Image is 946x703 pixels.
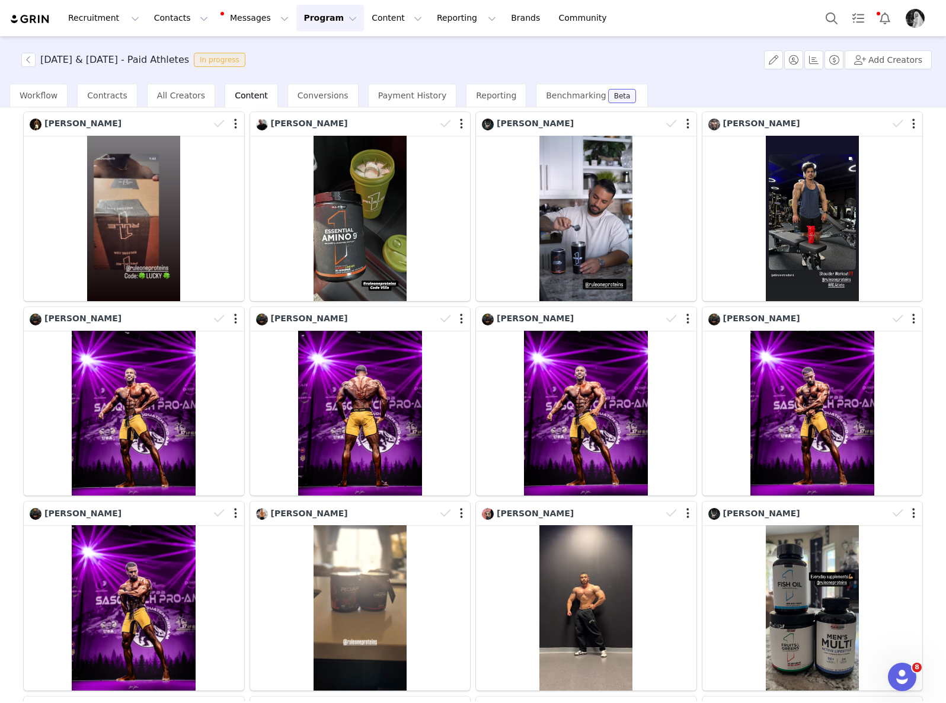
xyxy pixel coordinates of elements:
span: Benchmarking [546,91,606,100]
span: Workflow [20,91,57,100]
img: d7338cd7-e666-4043-921f-1d91a3151dcb.jpg [256,119,268,130]
img: bc015d8d-fe1b-48ef-ba7d-4148badeecdc.jpg [906,9,925,28]
button: Reporting [430,5,503,31]
img: a43a00ac-3c72-4b2a-ac63-2a70fc575c70--s.jpg [482,119,494,130]
span: [PERSON_NAME] [44,509,122,518]
div: Beta [614,92,631,100]
button: Contacts [147,5,215,31]
span: 8 [912,663,922,672]
button: Content [365,5,429,31]
img: d843486e-ef8a-4cff-8513-9a281cc78548.jpg [708,314,720,325]
span: [PERSON_NAME] [497,509,574,518]
button: Search [819,5,845,31]
span: [PERSON_NAME] [497,119,574,128]
span: [PERSON_NAME] [271,314,348,323]
img: 2638fc02-5c31-48b8-bba8-5511caa333f0.jpg [30,119,41,130]
span: [PERSON_NAME] [497,314,574,323]
img: 16f19d27-2000-4ca5-8e68-d68f08e8f5e6.jpg [256,508,268,520]
span: [PERSON_NAME] [723,509,800,518]
span: [PERSON_NAME] [44,119,122,128]
span: [PERSON_NAME] [271,509,348,518]
span: [PERSON_NAME] [723,119,800,128]
button: Recruitment [61,5,146,31]
span: All Creators [157,91,205,100]
img: 77cea473-0afc-48b8-8e5d-cd4cb43e5406.jpg [482,508,494,520]
img: d843486e-ef8a-4cff-8513-9a281cc78548.jpg [256,314,268,325]
a: Brands [504,5,551,31]
span: Content [235,91,268,100]
span: [PERSON_NAME] [723,314,800,323]
span: Reporting [476,91,516,100]
img: d843486e-ef8a-4cff-8513-9a281cc78548.jpg [30,508,41,520]
span: In progress [194,53,245,67]
img: grin logo [9,14,51,25]
span: [object Object] [21,53,250,67]
button: Profile [899,9,937,28]
img: a43a00ac-3c72-4b2a-ac63-2a70fc575c70--s.jpg [708,508,720,520]
button: Add Creators [845,50,932,69]
span: Contracts [87,91,127,100]
span: Payment History [378,91,447,100]
h3: [DATE] & [DATE] - Paid Athletes [40,53,189,67]
button: Messages [216,5,296,31]
img: 27335146--s.jpg [708,119,720,130]
button: Notifications [872,5,898,31]
a: Community [552,5,619,31]
span: [PERSON_NAME] [271,119,348,128]
img: d843486e-ef8a-4cff-8513-9a281cc78548.jpg [30,314,41,325]
iframe: Intercom live chat [888,663,916,691]
button: Program [296,5,364,31]
span: [PERSON_NAME] [44,314,122,323]
img: d843486e-ef8a-4cff-8513-9a281cc78548.jpg [482,314,494,325]
span: Conversions [298,91,349,100]
a: Tasks [845,5,871,31]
